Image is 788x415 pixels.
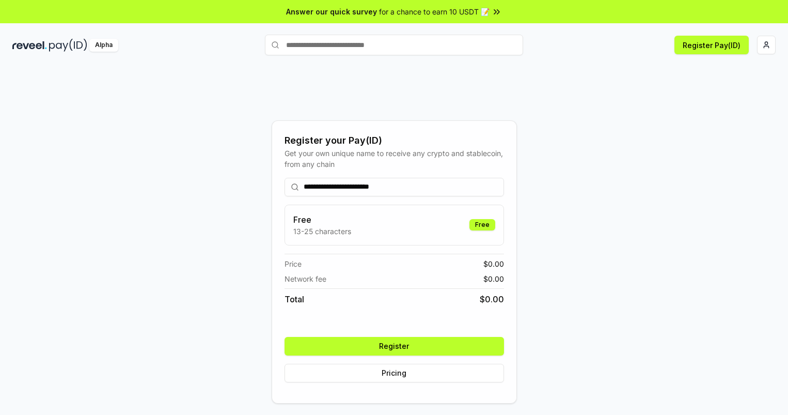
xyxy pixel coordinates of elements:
[293,226,351,237] p: 13-25 characters
[285,293,304,305] span: Total
[469,219,495,230] div: Free
[285,148,504,170] div: Get your own unique name to receive any crypto and stablecoin, from any chain
[89,39,118,52] div: Alpha
[379,6,490,17] span: for a chance to earn 10 USDT 📝
[674,36,749,54] button: Register Pay(ID)
[483,273,504,284] span: $ 0.00
[480,293,504,305] span: $ 0.00
[49,39,87,52] img: pay_id
[285,364,504,382] button: Pricing
[12,39,47,52] img: reveel_dark
[293,213,351,226] h3: Free
[483,258,504,269] span: $ 0.00
[285,337,504,356] button: Register
[285,273,326,284] span: Network fee
[285,258,302,269] span: Price
[286,6,377,17] span: Answer our quick survey
[285,133,504,148] div: Register your Pay(ID)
